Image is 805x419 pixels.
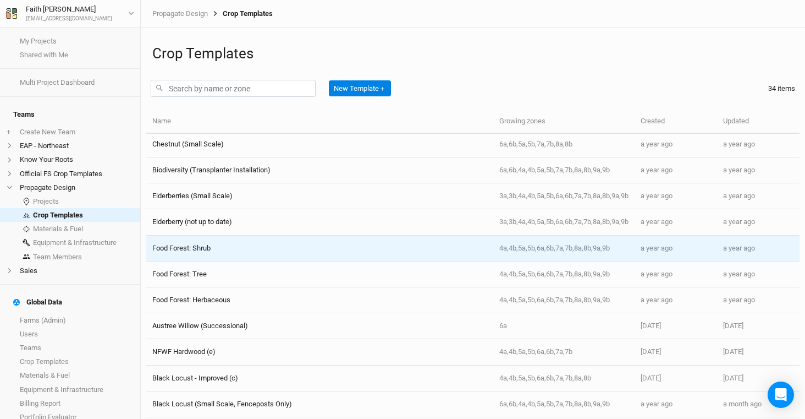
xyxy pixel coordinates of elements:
[499,400,610,408] span: 6a,6b,4a,4b,5a,5b,7a,7b,8a,8b,9a,9b
[499,322,507,330] span: 6a
[152,244,211,252] span: Food Forest: Shrub
[641,374,661,382] span: Mar 6, 2025 2:29 PM
[768,382,794,408] div: Open Intercom Messenger
[499,347,572,356] span: 4a,4b,5a,5b,6a,6b,7a,7b
[641,192,672,200] span: Sep 18, 2024 12:22 PM
[641,166,672,174] span: Jul 3, 2024 12:59 PM
[13,298,62,307] div: Global Data
[499,374,591,382] span: 4a,4b,5a,5b,6a,6b,7a,7b,8a,8b
[499,192,628,200] span: 3a,3b,4a,4b,5a,5b,6a,6b,7a,7b,8a,8b,9a,9b
[499,270,610,278] span: 4a,4b,5a,5b,6a,6b,7a,7b,8a,8b,9a,9b
[499,244,610,252] span: 4a,4b,5a,5b,6a,6b,7a,7b,8a,8b,9a,9b
[152,400,292,408] span: Black Locust (Small Scale, Fenceposts Only)
[723,347,743,356] span: Feb 10, 2025 11:52 AM
[152,9,208,18] a: Propagate Design
[717,110,800,134] th: Updated
[499,217,628,226] span: 3a,3b,4a,4b,5a,5b,6a,6b,7a,7b,8a,8b,9a,9b
[493,110,635,134] th: Growing zones
[723,217,755,226] span: Sep 18, 2024 12:22 PM
[499,296,610,304] span: 4a,4b,5a,5b,6a,6b,7a,7b,8a,8b,9a,9b
[641,296,672,304] span: Sep 19, 2024 2:55 PM
[723,192,755,200] span: Sep 18, 2024 12:23 PM
[7,104,134,126] h4: Teams
[152,45,793,62] h1: Crop Templates
[641,217,672,226] span: Jun 25, 2024 4:21 PM
[26,15,112,23] div: [EMAIL_ADDRESS][DOMAIN_NAME]
[208,9,273,18] div: Crop Templates
[723,166,755,174] span: Jul 3, 2024 1:01 PM
[152,347,216,356] span: NFWF Hardwood (e)
[641,244,672,252] span: Sep 19, 2024 2:55 PM
[723,296,755,304] span: Sep 19, 2024 2:57 PM
[152,374,238,382] span: Black Locust - Improved (c)
[499,140,572,148] span: 6a,6b,5a,5b,7a,7b,8a,8b
[7,128,10,137] span: +
[723,140,755,148] span: Aug 14, 2024 4:03 PM
[723,270,755,278] span: Oct 10, 2024 2:52 PM
[641,140,672,148] span: Jul 1, 2024 8:57 AM
[723,374,743,382] span: Mar 6, 2025 2:29 PM
[152,166,271,174] span: Biodiversity (Transplanter Installation)
[152,270,207,278] span: Food Forest: Tree
[152,296,230,304] span: Food Forest: Herbaceous
[329,80,391,97] button: New Template＋
[723,400,762,408] span: Aug 12, 2025 4:55 PM
[5,3,135,23] button: Faith [PERSON_NAME][EMAIL_ADDRESS][DOMAIN_NAME]
[26,4,112,15] div: Faith [PERSON_NAME]
[152,322,248,330] span: Austree Willow (Successional)
[151,80,316,97] input: Search by name or zone
[499,166,610,174] span: 6a,6b,4a,4b,5a,5b,7a,7b,8a,8b,9a,9b
[635,110,717,134] th: Created
[146,110,493,134] th: Name
[641,400,672,408] span: Jun 12, 2024 3:30 PM
[152,217,232,226] span: Elderberry (not up to date)
[768,84,795,94] div: 34 items
[152,192,233,200] span: Elderberries (Small Scale)
[723,322,743,330] span: Feb 10, 2025 11:54 AM
[641,322,661,330] span: Feb 10, 2025 11:52 AM
[641,347,661,356] span: Feb 10, 2025 11:52 AM
[641,270,672,278] span: Sep 19, 2024 2:50 PM
[152,140,224,148] span: Chestnut (Small Scale)
[723,244,755,252] span: Sep 19, 2024 2:55 PM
